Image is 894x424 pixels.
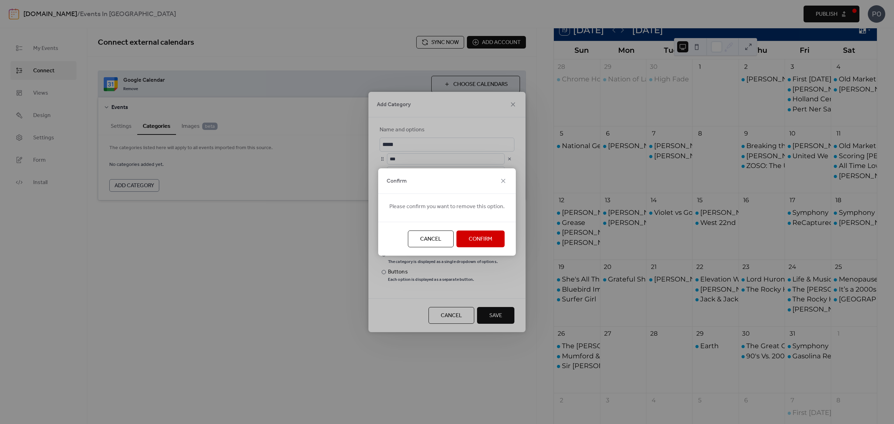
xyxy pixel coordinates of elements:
[456,231,505,247] button: Confirm
[420,235,441,243] span: Cancel
[469,235,492,243] span: Confirm
[387,177,407,185] span: Confirm
[408,231,454,247] button: Cancel
[389,203,505,211] span: Please confirm you want to remove this option.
